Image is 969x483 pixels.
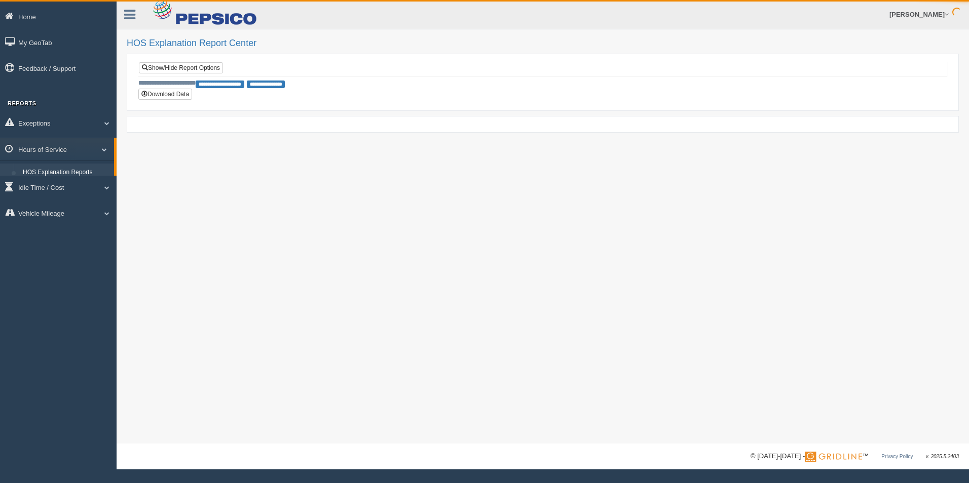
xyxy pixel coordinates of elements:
[805,452,862,462] img: Gridline
[926,454,959,459] span: v. 2025.5.2403
[127,38,959,49] h2: HOS Explanation Report Center
[18,164,114,182] a: HOS Explanation Reports
[751,451,959,462] div: © [DATE]-[DATE] - ™
[881,454,913,459] a: Privacy Policy
[138,89,192,100] button: Download Data
[139,62,223,73] a: Show/Hide Report Options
